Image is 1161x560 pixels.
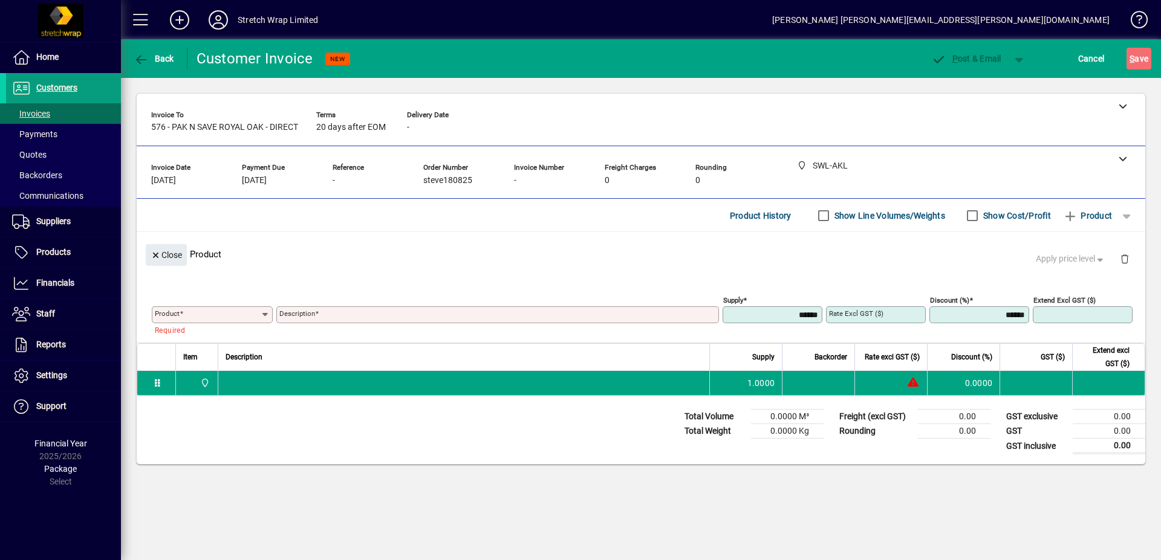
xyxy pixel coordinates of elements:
span: steve180825 [423,176,472,185]
a: Financials [6,268,121,298]
span: Reports [36,340,66,349]
button: Save [1127,48,1151,69]
span: Communications [12,191,83,201]
label: Show Cost/Profit [981,210,1051,222]
span: Item [183,350,198,364]
span: Financials [36,278,74,288]
span: 0 [695,176,700,185]
mat-label: Description [279,309,315,318]
a: Communications [6,185,121,206]
td: 0.00 [1073,424,1145,439]
span: Close [151,245,182,265]
span: Backorders [12,170,62,180]
span: Discount (%) [951,350,992,364]
td: 0.0000 [927,371,1000,395]
span: Product History [730,206,792,225]
span: Rate excl GST ($) [865,350,920,364]
span: 20 days after EOM [316,123,386,132]
td: GST exclusive [1000,410,1073,424]
td: Total Weight [678,424,751,439]
td: 0.00 [918,410,990,424]
span: ost & Email [931,54,1001,63]
a: Staff [6,299,121,329]
span: S [1130,54,1134,63]
button: Apply price level [1031,248,1111,270]
a: Products [6,237,121,268]
span: Quotes [12,150,47,159]
a: Backorders [6,165,121,185]
label: Show Line Volumes/Weights [832,210,945,222]
span: Financial Year [34,439,87,448]
a: Payments [6,124,121,144]
button: Cancel [1075,48,1108,69]
td: 0.00 [1073,410,1145,424]
td: 0.00 [1073,439,1145,454]
span: 576 - PAK N SAVE ROYAL OAK - DIRECT [151,123,298,132]
span: Invoices [12,109,50,118]
span: Settings [36,370,67,380]
a: Invoices [6,103,121,124]
a: Home [6,42,121,72]
button: Add [160,9,199,31]
span: 1.0000 [747,377,775,389]
button: Delete [1110,244,1139,273]
span: [DATE] [242,176,267,185]
span: Support [36,401,67,411]
td: Freight (excl GST) [833,410,918,424]
button: Post & Email [925,48,1007,69]
a: Quotes [6,144,121,165]
span: Supply [752,350,775,364]
mat-error: Required [155,323,263,336]
span: Description [226,350,262,364]
mat-label: Product [155,309,180,318]
button: Profile [199,9,238,31]
span: Suppliers [36,216,71,226]
span: Back [134,54,174,63]
span: Extend excl GST ($) [1080,344,1130,370]
span: 0 [605,176,610,185]
span: Customers [36,83,77,92]
span: Apply price level [1036,253,1106,265]
div: Product [137,232,1145,276]
td: Total Volume [678,410,751,424]
button: Close [146,244,187,266]
span: [DATE] [151,176,176,185]
span: Payments [12,129,57,139]
a: Suppliers [6,207,121,237]
div: [PERSON_NAME] [PERSON_NAME][EMAIL_ADDRESS][PERSON_NAME][DOMAIN_NAME] [772,10,1110,30]
button: Product History [725,205,796,227]
span: - [407,123,409,132]
span: P [952,54,958,63]
app-page-header-button: Delete [1110,253,1139,264]
span: Backorder [815,350,847,364]
span: Products [36,247,71,257]
div: Stretch Wrap Limited [238,10,319,30]
span: NEW [330,55,345,63]
a: Reports [6,330,121,360]
mat-label: Supply [723,296,743,304]
mat-label: Discount (%) [930,296,969,304]
span: ave [1130,49,1148,68]
td: GST [1000,424,1073,439]
td: 0.00 [918,424,990,439]
mat-label: Extend excl GST ($) [1033,296,1096,304]
a: Support [6,391,121,422]
span: Home [36,52,59,62]
span: SWL-AKL [197,376,211,390]
a: Knowledge Base [1122,2,1146,42]
span: - [333,176,335,185]
div: Customer Invoice [197,49,313,68]
td: GST inclusive [1000,439,1073,454]
span: Staff [36,309,55,318]
span: Cancel [1078,49,1105,68]
span: GST ($) [1041,350,1065,364]
td: Rounding [833,424,918,439]
mat-label: Rate excl GST ($) [829,309,883,318]
app-page-header-button: Close [143,249,190,260]
td: 0.0000 M³ [751,410,824,424]
td: 0.0000 Kg [751,424,824,439]
span: - [514,176,516,185]
button: Back [131,48,177,69]
app-page-header-button: Back [121,48,187,69]
a: Settings [6,361,121,391]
